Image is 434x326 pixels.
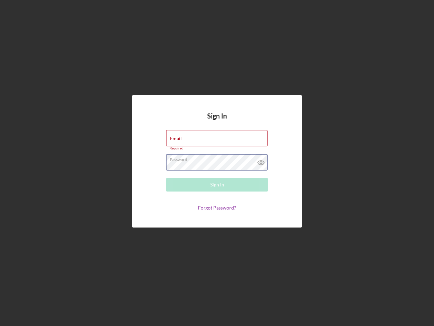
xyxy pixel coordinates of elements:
div: Sign In [210,178,224,192]
button: Sign In [166,178,268,192]
h4: Sign In [207,112,227,130]
div: Required [166,146,268,150]
label: Password [170,155,268,162]
label: Email [170,136,182,141]
a: Forgot Password? [198,205,236,211]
